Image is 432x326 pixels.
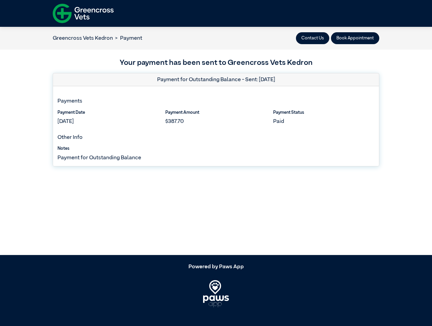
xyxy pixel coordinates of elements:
img: f-logo [53,2,114,25]
span: Payment for Outstanding Balance [57,155,141,161]
span: $387.70 [165,119,184,124]
label: Payment Amount [165,109,267,116]
h5: Powered by Paws App [53,264,379,270]
h4: Other Info [57,134,375,141]
label: Notes [57,145,375,152]
button: Contact Us [296,32,329,44]
li: Payment [113,34,142,42]
h3: Your payment has been sent to Greencross Vets Kedron [53,57,379,69]
label: Payment Date [57,109,159,116]
span: [DATE] [57,119,74,124]
img: PawsApp [203,280,229,307]
label: Payment Status [273,109,375,116]
button: Book Appointment [331,32,379,44]
a: Greencross Vets Kedron [53,36,113,41]
h4: Payments [57,98,375,105]
span: Paid [273,119,284,124]
span: Payment for Outstanding Balance - Sent: [DATE] [157,77,275,83]
nav: breadcrumb [53,34,142,42]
